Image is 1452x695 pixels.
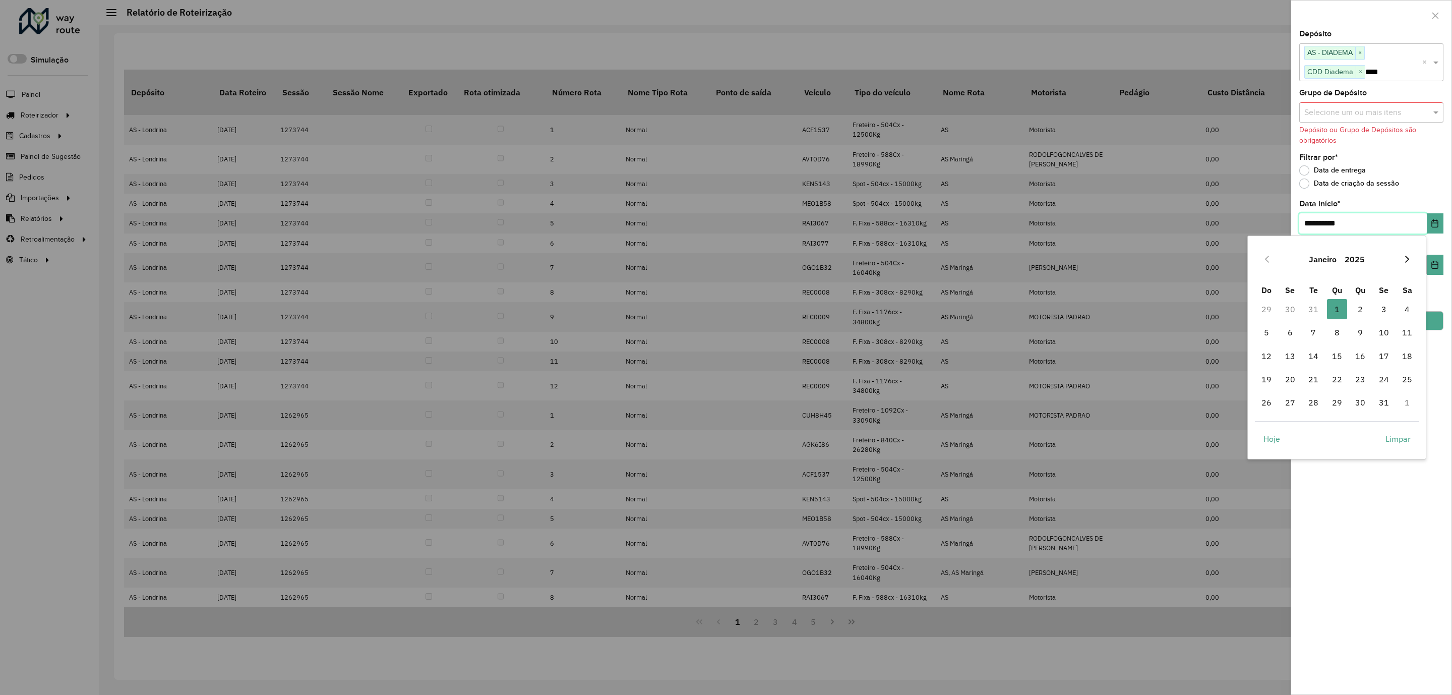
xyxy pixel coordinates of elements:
td: 4 [1396,298,1419,321]
td: 8 [1325,321,1349,344]
td: 10 [1372,321,1396,344]
td: 18 [1396,344,1419,368]
span: 14 [1303,346,1323,366]
button: Next Month [1399,251,1415,267]
td: 16 [1349,344,1372,368]
span: 26 [1256,392,1277,413]
td: 15 [1325,344,1349,368]
span: 16 [1350,346,1370,366]
td: 29 [1325,391,1349,414]
td: 20 [1279,368,1302,391]
span: 29 [1327,392,1347,413]
label: Depósito [1299,28,1332,40]
span: 11 [1397,322,1417,342]
span: 8 [1327,322,1347,342]
td: 7 [1302,321,1325,344]
button: Choose Year [1341,247,1369,271]
label: Grupo de Depósito [1299,87,1367,99]
button: Hoje [1255,429,1289,449]
span: Limpar [1385,433,1411,445]
td: 26 [1255,391,1279,414]
span: 9 [1350,322,1370,342]
span: 27 [1280,392,1300,413]
label: Data início [1299,198,1341,210]
span: Hoje [1263,433,1280,445]
span: Se [1379,285,1388,295]
td: 13 [1279,344,1302,368]
td: 11 [1396,321,1419,344]
td: 3 [1372,298,1396,321]
span: 22 [1327,369,1347,389]
td: 31 [1372,391,1396,414]
span: AS - DIADEMA [1305,46,1355,59]
span: Qu [1355,285,1365,295]
span: Te [1309,285,1318,295]
span: Clear all [1422,56,1431,69]
td: 14 [1302,344,1325,368]
button: Choose Date [1427,255,1443,275]
span: 5 [1256,322,1277,342]
span: 10 [1374,322,1394,342]
span: Do [1261,285,1272,295]
span: Se [1285,285,1295,295]
span: CDD Diadema [1305,66,1356,78]
span: 28 [1303,392,1323,413]
td: 23 [1349,368,1372,391]
span: 25 [1397,369,1417,389]
span: 12 [1256,346,1277,366]
span: Sa [1403,285,1412,295]
span: Qu [1332,285,1342,295]
td: 17 [1372,344,1396,368]
td: 24 [1372,368,1396,391]
span: 4 [1397,299,1417,319]
div: Choose Date [1247,236,1426,459]
span: 19 [1256,369,1277,389]
span: 6 [1280,322,1300,342]
span: 21 [1303,369,1323,389]
td: 25 [1396,368,1419,391]
td: 29 [1255,298,1279,321]
td: 27 [1279,391,1302,414]
span: 18 [1397,346,1417,366]
td: 31 [1302,298,1325,321]
span: × [1355,47,1364,59]
td: 5 [1255,321,1279,344]
td: 1 [1325,298,1349,321]
span: 15 [1327,346,1347,366]
td: 12 [1255,344,1279,368]
label: Data de criação da sessão [1299,179,1399,189]
label: Data de entrega [1299,165,1366,176]
td: 28 [1302,391,1325,414]
td: 2 [1349,298,1372,321]
td: 19 [1255,368,1279,391]
span: 2 [1350,299,1370,319]
td: 6 [1279,321,1302,344]
button: Choose Month [1305,247,1341,271]
span: 30 [1350,392,1370,413]
span: 1 [1327,299,1347,319]
span: 20 [1280,369,1300,389]
td: 1 [1396,391,1419,414]
td: 30 [1349,391,1372,414]
td: 9 [1349,321,1372,344]
button: Previous Month [1259,251,1275,267]
formly-validation-message: Depósito ou Grupo de Depósitos são obrigatórios [1299,126,1416,144]
td: 22 [1325,368,1349,391]
td: 30 [1279,298,1302,321]
span: 3 [1374,299,1394,319]
button: Limpar [1377,429,1419,449]
label: Filtrar por [1299,151,1338,163]
span: 13 [1280,346,1300,366]
span: × [1356,66,1365,78]
span: 31 [1374,392,1394,413]
span: 7 [1303,322,1323,342]
td: 21 [1302,368,1325,391]
button: Choose Date [1427,213,1443,234]
span: 24 [1374,369,1394,389]
span: 23 [1350,369,1370,389]
span: 17 [1374,346,1394,366]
